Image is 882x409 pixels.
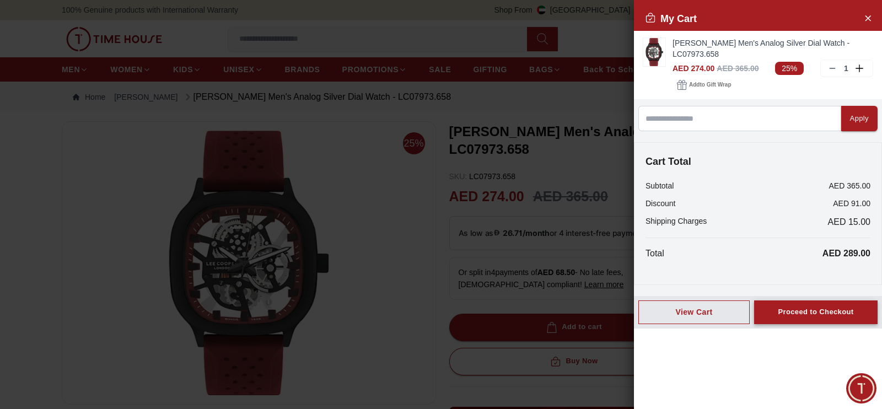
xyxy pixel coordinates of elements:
[646,247,664,260] p: Total
[829,180,871,191] p: AED 365.00
[833,198,870,209] p: AED 91.00
[778,306,853,319] div: Proceed to Checkout
[859,9,876,26] button: Close Account
[646,216,707,229] p: Shipping Charges
[828,216,870,229] span: AED 15.00
[689,79,731,90] span: Add to Gift Wrap
[842,63,851,74] p: 1
[645,11,697,26] h2: My Cart
[646,198,675,209] p: Discount
[717,64,759,73] span: AED 365.00
[846,373,876,403] div: Chat Widget
[646,180,674,191] p: Subtotal
[822,247,870,260] p: AED 289.00
[646,154,870,169] h4: Cart Total
[673,77,735,93] button: Addto Gift Wrap
[775,62,804,75] span: 25%
[643,38,665,66] img: ...
[673,64,714,73] span: AED 274.00
[648,306,740,317] div: View Cart
[850,112,869,125] div: Apply
[673,37,873,60] a: [PERSON_NAME] Men's Analog Silver Dial Watch - LC07973.658
[638,300,750,324] button: View Cart
[841,106,878,131] button: Apply
[754,300,878,324] button: Proceed to Checkout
